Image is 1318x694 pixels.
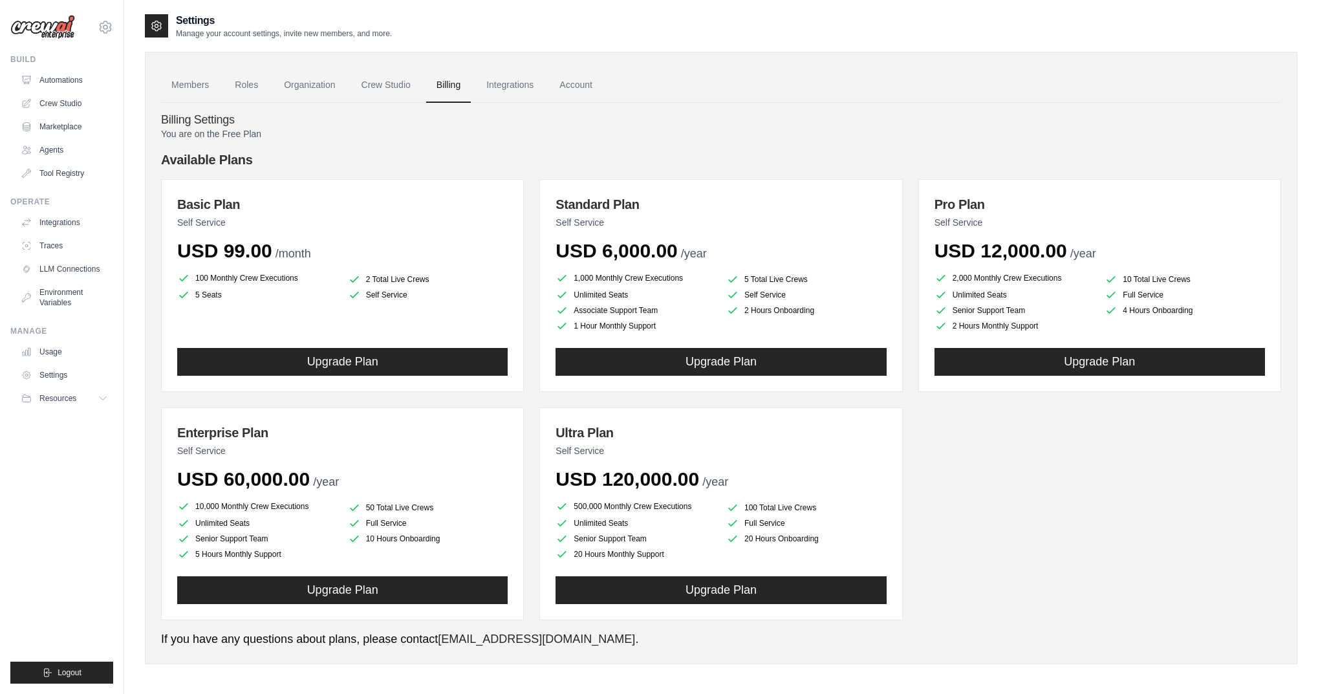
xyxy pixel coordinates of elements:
button: Upgrade Plan [934,348,1265,376]
li: Senior Support Team [934,304,1095,317]
p: Self Service [556,216,886,229]
div: Operate [10,197,113,207]
li: Self Service [726,288,887,301]
a: Tool Registry [16,163,113,184]
span: /month [275,247,311,260]
li: Full Service [348,517,508,530]
h3: Pro Plan [934,195,1265,213]
a: Billing [426,68,471,103]
h3: Ultra Plan [556,424,886,442]
p: Self Service [177,216,508,229]
a: Marketplace [16,116,113,137]
a: Usage [16,342,113,362]
p: If you have any questions about plans, please contact . [161,631,1281,648]
li: 5 Seats [177,288,338,301]
a: Account [549,68,603,103]
span: /year [313,475,339,488]
li: 1 Hour Monthly Support [556,320,716,332]
p: You are on the Free Plan [161,127,1281,140]
li: 2 Hours Onboarding [726,304,887,317]
button: Logout [10,662,113,684]
li: 10,000 Monthly Crew Executions [177,499,338,514]
li: 20 Hours Onboarding [726,532,887,545]
span: /year [702,475,728,488]
li: Senior Support Team [556,532,716,545]
div: Build [10,54,113,65]
a: Crew Studio [16,93,113,114]
p: Self Service [556,444,886,457]
a: Automations [16,70,113,91]
li: 10 Total Live Crews [1105,273,1265,286]
li: Full Service [726,517,887,530]
button: Resources [16,388,113,409]
li: 500,000 Monthly Crew Executions [556,499,716,514]
li: 5 Total Live Crews [726,273,887,286]
h3: Basic Plan [177,195,508,213]
span: USD 6,000.00 [556,240,677,261]
li: 100 Monthly Crew Executions [177,270,338,286]
span: Logout [58,667,81,678]
li: 50 Total Live Crews [348,501,508,514]
li: Unlimited Seats [556,288,716,301]
li: Full Service [1105,288,1265,301]
div: Manage [10,326,113,336]
a: Environment Variables [16,282,113,313]
li: 2,000 Monthly Crew Executions [934,270,1095,286]
button: Upgrade Plan [177,576,508,604]
h3: Standard Plan [556,195,886,213]
h4: Available Plans [161,151,1281,169]
a: Settings [16,365,113,385]
p: Self Service [934,216,1265,229]
li: Self Service [348,288,508,301]
span: Resources [39,393,76,404]
li: Associate Support Team [556,304,716,317]
li: 4 Hours Onboarding [1105,304,1265,317]
span: /year [1070,247,1096,260]
li: 5 Hours Monthly Support [177,548,338,561]
li: 10 Hours Onboarding [348,532,508,545]
span: USD 12,000.00 [934,240,1067,261]
li: 100 Total Live Crews [726,501,887,514]
li: Unlimited Seats [177,517,338,530]
button: Upgrade Plan [556,348,886,376]
a: Roles [224,68,268,103]
a: Crew Studio [351,68,421,103]
a: Organization [274,68,345,103]
span: USD 120,000.00 [556,468,699,490]
a: [EMAIL_ADDRESS][DOMAIN_NAME] [438,633,635,645]
a: Members [161,68,219,103]
li: 2 Total Live Crews [348,273,508,286]
a: Traces [16,235,113,256]
a: Agents [16,140,113,160]
li: Senior Support Team [177,532,338,545]
button: Upgrade Plan [177,348,508,376]
span: USD 60,000.00 [177,468,310,490]
li: 20 Hours Monthly Support [556,548,716,561]
p: Self Service [177,444,508,457]
li: Unlimited Seats [556,517,716,530]
span: USD 99.00 [177,240,272,261]
a: Integrations [476,68,544,103]
span: /year [681,247,707,260]
h3: Enterprise Plan [177,424,508,442]
li: Unlimited Seats [934,288,1095,301]
button: Upgrade Plan [556,576,886,604]
a: LLM Connections [16,259,113,279]
h4: Billing Settings [161,113,1281,127]
a: Integrations [16,212,113,233]
li: 2 Hours Monthly Support [934,320,1095,332]
p: Manage your account settings, invite new members, and more. [176,28,392,39]
h2: Settings [176,13,392,28]
img: Logo [10,15,75,39]
li: 1,000 Monthly Crew Executions [556,270,716,286]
